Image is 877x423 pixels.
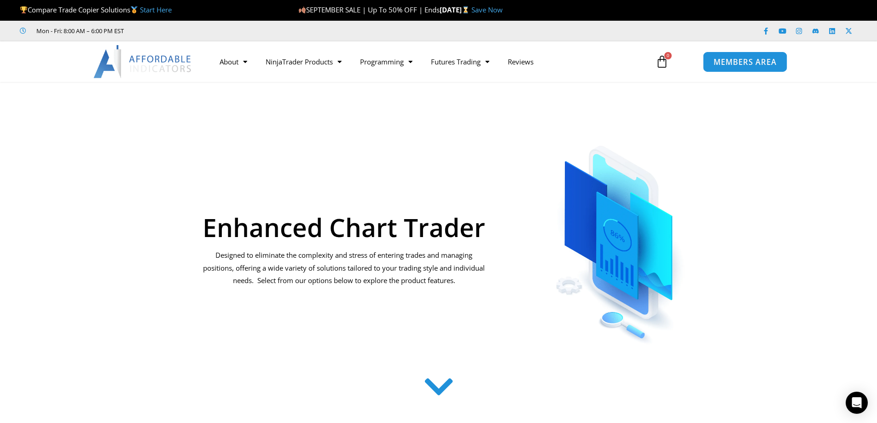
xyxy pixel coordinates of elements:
[131,6,138,13] img: 🥇
[210,51,645,72] nav: Menu
[202,249,486,288] p: Designed to eliminate the complexity and stress of entering trades and managing positions, offeri...
[422,51,499,72] a: Futures Trading
[93,45,192,78] img: LogoAI | Affordable Indicators – NinjaTrader
[714,58,777,66] span: MEMBERS AREA
[20,6,27,13] img: 🏆
[34,25,124,36] span: Mon - Fri: 8:00 AM – 6:00 PM EST
[256,51,351,72] a: NinjaTrader Products
[137,26,275,35] iframe: Customer reviews powered by Trustpilot
[202,214,486,240] h1: Enhanced Chart Trader
[20,5,172,14] span: Compare Trade Copier Solutions
[703,51,787,72] a: MEMBERS AREA
[526,123,714,348] img: ChartTrader | Affordable Indicators – NinjaTrader
[140,5,172,14] a: Start Here
[298,5,440,14] span: SEPTEMBER SALE | Up To 50% OFF | Ends
[642,48,682,75] a: 0
[499,51,543,72] a: Reviews
[462,6,469,13] img: ⌛
[210,51,256,72] a: About
[299,6,306,13] img: 🍂
[846,392,868,414] div: Open Intercom Messenger
[351,51,422,72] a: Programming
[440,5,471,14] strong: [DATE]
[471,5,503,14] a: Save Now
[664,52,672,59] span: 0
